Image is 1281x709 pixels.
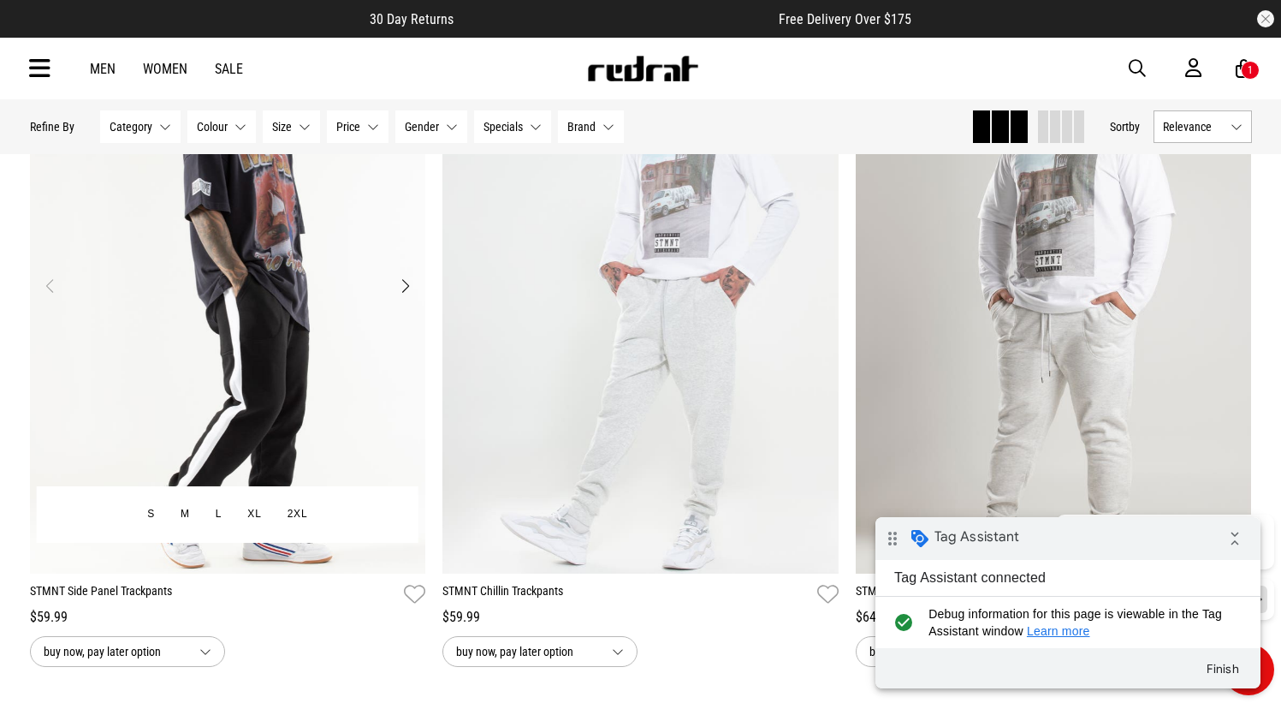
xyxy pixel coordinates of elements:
[187,110,256,143] button: Colour
[856,582,1224,607] a: STMNT Chillin Trackpants - Big & Tall
[30,19,426,574] img: Stmnt Side Panel Trackpants in Black
[856,19,1252,574] img: Stmnt Chillin Trackpants - Big & Tall in White
[1153,110,1252,143] button: Relevance
[39,267,62,305] button: Previous slide
[474,110,551,143] button: Specials
[342,4,377,39] i: Collapse debug badge
[275,499,321,530] button: 2XL
[1129,120,1140,134] span: by
[567,120,596,134] span: Brand
[405,120,439,134] span: Gender
[336,120,360,134] span: Price
[151,107,215,121] a: Learn more
[1236,60,1252,78] a: 1
[59,11,144,28] span: Tag Assistant
[779,11,911,27] span: Free Delivery Over $175
[100,110,181,143] button: Category
[442,636,638,667] button: buy now, pay later option
[856,636,1051,667] button: buy now, pay later option
[483,120,523,134] span: Specials
[203,499,234,530] button: L
[488,10,744,27] iframe: Customer reviews powered by Trustpilot
[143,61,187,77] a: Women
[215,61,243,77] a: Sale
[456,641,598,662] span: buy now, pay later option
[14,88,42,122] i: check_circle
[394,267,417,305] button: Next slide
[30,120,74,134] p: Refine By
[442,582,810,607] a: STMNT Chillin Trackpants
[272,120,292,134] span: Size
[1110,116,1140,137] button: Sortby
[234,499,274,530] button: XL
[263,110,320,143] button: Size
[442,19,839,574] div: 1 / 4
[90,61,116,77] a: Men
[1163,120,1224,134] span: Relevance
[30,582,398,607] a: STMNT Side Panel Trackpants
[442,19,839,574] img: Stmnt Chillin Trackpants in White
[30,607,426,628] div: $59.99
[1248,64,1253,76] div: 1
[370,11,454,27] span: 30 Day Returns
[327,110,388,143] button: Price
[856,607,1252,628] div: $64.99
[395,110,467,143] button: Gender
[30,19,426,574] div: 1 / 4
[44,641,186,662] span: buy now, pay later option
[1042,484,1281,709] iframe: LiveChat chat widget
[442,607,839,628] div: $59.99
[869,641,1011,662] span: buy now, pay later option
[110,120,152,134] span: Category
[197,120,228,134] span: Colour
[168,499,203,530] button: M
[317,136,378,167] button: Finish
[586,56,699,81] img: Redrat logo
[30,636,225,667] button: buy now, pay later option
[558,110,624,143] button: Brand
[53,88,357,122] span: Debug information for this page is viewable in the Tag Assistant window
[134,499,168,530] button: S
